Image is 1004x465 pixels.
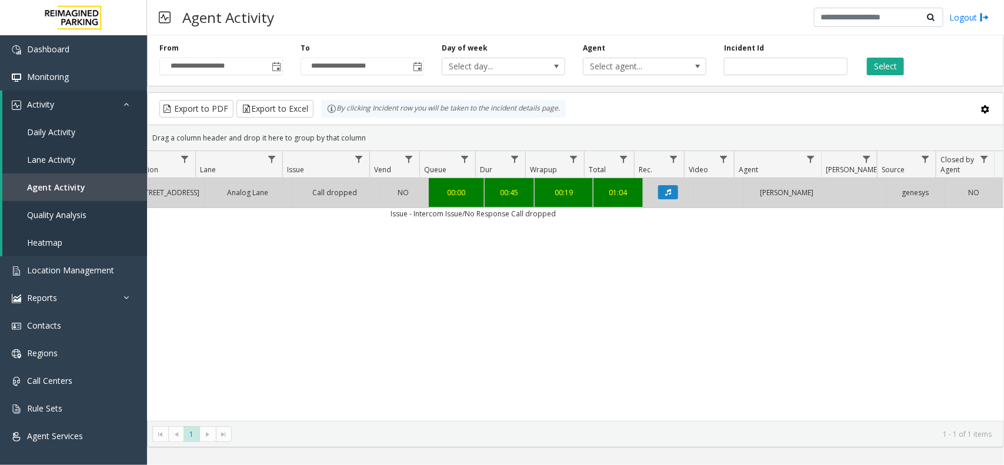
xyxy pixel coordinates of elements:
[12,73,21,82] img: 'icon'
[12,101,21,110] img: 'icon'
[301,43,310,53] label: To
[716,151,732,167] a: Video Filter Menu
[589,165,606,175] span: Total
[596,187,640,198] div: 01:04
[177,151,193,167] a: Location Filter Menu
[918,151,933,167] a: Source Filter Menu
[27,403,62,414] span: Rule Sets
[2,118,147,146] a: Daily Activity
[969,188,980,198] span: NO
[411,58,423,75] span: Toggle popup
[148,128,1003,148] div: Drag a column header and drop it here to group by that column
[205,184,291,201] a: Analog Lane
[2,173,147,201] a: Agent Activity
[949,11,989,24] a: Logout
[945,184,1003,201] a: NO
[12,377,21,386] img: 'icon'
[432,187,481,198] div: 00:00
[398,188,409,198] span: NO
[2,201,147,229] a: Quality Analysis
[134,184,204,201] a: [STREET_ADDRESS]
[2,229,147,256] a: Heatmap
[2,146,147,173] a: Lane Activity
[566,151,582,167] a: Wrapup Filter Menu
[184,426,199,442] span: Page 1
[351,151,367,167] a: Issue Filter Menu
[12,404,21,414] img: 'icon'
[12,432,21,441] img: 'icon'
[12,349,21,359] img: 'icon'
[264,151,280,167] a: Lane Filter Menu
[239,429,992,439] kendo-pager-info: 1 - 1 of 1 items
[2,91,147,118] a: Activity
[379,184,428,201] a: NO
[666,151,682,167] a: Rec. Filter Menu
[826,165,879,175] span: [PERSON_NAME]
[269,58,282,75] span: Toggle popup
[457,151,473,167] a: Queue Filter Menu
[27,430,83,441] span: Agent Services
[616,151,632,167] a: Total Filter Menu
[803,151,819,167] a: Agent Filter Menu
[940,155,974,175] span: Closed by Agent
[176,3,280,32] h3: Agent Activity
[867,58,904,75] button: Select
[27,209,86,220] span: Quality Analysis
[639,165,652,175] span: Rec.
[535,184,593,201] a: 00:19
[886,184,945,201] a: genesys
[859,151,875,167] a: Parker Filter Menu
[743,184,830,201] a: [PERSON_NAME]
[27,320,61,331] span: Contacts
[159,3,171,32] img: pageIcon
[583,43,605,53] label: Agent
[159,43,179,53] label: From
[374,165,391,175] span: Vend
[27,265,114,276] span: Location Management
[882,165,905,175] span: Source
[538,187,590,198] div: 00:19
[200,165,216,175] span: Lane
[507,151,523,167] a: Dur Filter Menu
[27,71,69,82] span: Monitoring
[442,58,540,75] span: Select day...
[976,151,992,167] a: Closed by Agent Filter Menu
[530,165,557,175] span: Wrapup
[12,266,21,276] img: 'icon'
[27,237,62,248] span: Heatmap
[689,165,708,175] span: Video
[442,43,488,53] label: Day of week
[724,43,764,53] label: Incident Id
[327,104,336,113] img: infoIcon.svg
[593,184,643,201] a: 01:04
[401,151,417,167] a: Vend Filter Menu
[148,151,1003,421] div: Data table
[159,100,234,118] button: Export to PDF
[980,11,989,24] img: logout
[424,165,446,175] span: Queue
[27,292,57,303] span: Reports
[27,154,75,165] span: Lane Activity
[321,100,566,118] div: By clicking Incident row you will be taken to the incident details page.
[485,184,534,201] a: 00:45
[480,165,492,175] span: Dur
[27,99,54,110] span: Activity
[12,294,21,303] img: 'icon'
[739,165,758,175] span: Agent
[27,126,75,138] span: Daily Activity
[292,184,378,201] a: Call dropped
[583,58,681,75] span: Select agent...
[236,100,313,118] button: Export to Excel
[27,375,72,386] span: Call Centers
[12,45,21,55] img: 'icon'
[27,347,58,359] span: Regions
[287,165,304,175] span: Issue
[12,322,21,331] img: 'icon'
[27,44,69,55] span: Dashboard
[27,182,85,193] span: Agent Activity
[488,187,531,198] div: 00:45
[429,184,484,201] a: 00:00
